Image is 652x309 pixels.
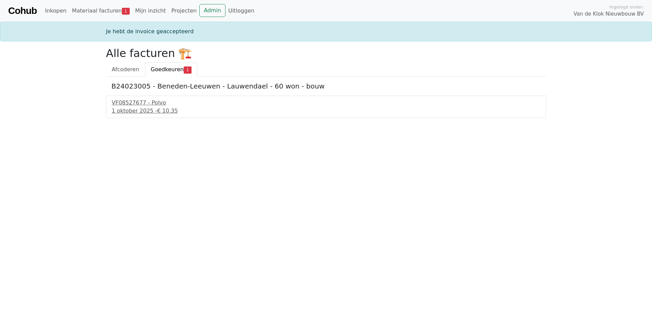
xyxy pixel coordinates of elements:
[112,107,540,115] div: 1 oktober 2025 -
[151,66,184,73] span: Goedkeuren
[184,66,192,73] span: 1
[112,66,139,73] span: Afcoderen
[111,82,541,90] h5: B24023005 - Beneden-Leeuwen - Lauwendael - 60 won - bouw
[8,3,37,19] a: Cohub
[132,4,169,18] a: Mijn inzicht
[106,62,145,77] a: Afcoderen
[102,27,550,36] div: Je hebt de invoice geaccepteerd
[609,4,644,10] span: Ingelogd onder:
[157,108,178,114] span: € 10.35
[199,4,225,17] a: Admin
[112,99,540,107] div: VF08527677 - Polvo
[112,99,540,115] a: VF08527677 - Polvo1 oktober 2025 -€ 10.35
[225,4,257,18] a: Uitloggen
[69,4,132,18] a: Materiaal facturen1
[122,8,130,15] span: 1
[574,10,644,18] span: Van de Klok Nieuwbouw BV
[145,62,197,77] a: Goedkeuren1
[106,47,546,60] h2: Alle facturen 🏗️
[42,4,69,18] a: Inkopen
[168,4,199,18] a: Projecten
